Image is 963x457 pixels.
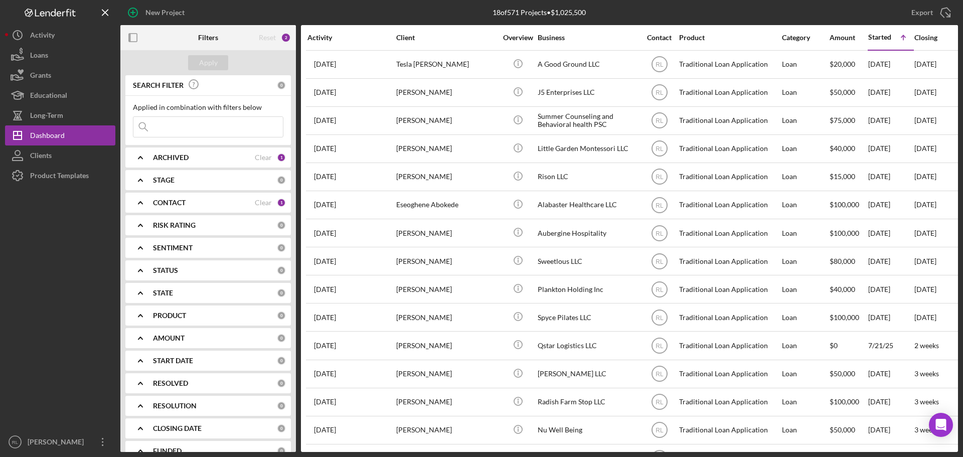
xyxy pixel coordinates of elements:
div: 18 of 571 Projects • $1,025,500 [493,9,586,17]
time: 2025-07-23 00:01 [314,370,336,378]
div: Traditional Loan Application [679,107,779,134]
time: 2025-06-26 07:27 [314,201,336,209]
div: 1 [277,198,286,207]
div: 0 [277,446,286,455]
div: [DATE] [868,248,913,274]
text: RL [656,286,664,293]
div: Traditional Loan Application [679,304,779,331]
div: Loan [782,164,829,190]
b: STATE [153,289,173,297]
time: 2025-07-09 19:24 [314,60,336,68]
div: Nu Well Being [538,417,638,443]
button: Long-Term [5,105,115,125]
div: Qstar Logistics LLC [538,332,638,359]
div: Export [911,3,933,23]
div: Tesla [PERSON_NAME] [396,51,497,78]
time: 2 weeks [914,341,939,350]
div: Loan [782,220,829,246]
time: 2025-08-08 14:33 [314,88,336,96]
div: Traditional Loan Application [679,417,779,443]
div: Traditional Loan Application [679,389,779,415]
div: Activity [30,25,55,48]
b: START DATE [153,357,193,365]
div: Loan [782,107,829,134]
div: Long-Term [30,105,63,128]
div: [PERSON_NAME] [396,389,497,415]
div: Traditional Loan Application [679,361,779,387]
div: Clear [255,199,272,207]
time: 2025-07-11 01:17 [314,314,336,322]
div: $20,000 [830,51,867,78]
div: [DATE] [868,276,913,302]
div: New Project [145,3,185,23]
div: [PERSON_NAME] [396,107,497,134]
text: RL [656,89,664,96]
b: CONTACT [153,199,186,207]
time: [DATE] [914,285,936,293]
time: 2025-08-08 19:15 [314,285,336,293]
button: Apply [188,55,228,70]
div: Activity [307,34,395,42]
time: 2025-07-25 14:16 [314,173,336,181]
div: Traditional Loan Application [679,51,779,78]
div: Clear [255,154,272,162]
time: 3 weeks [914,369,939,378]
div: [PERSON_NAME] [396,304,497,331]
a: Grants [5,65,115,85]
text: RL [12,439,19,445]
div: Summer Counseling and Behavioral health PSC [538,107,638,134]
div: Loan [782,135,829,162]
text: RL [656,174,664,181]
div: [DATE] [868,417,913,443]
time: [DATE] [914,200,936,209]
button: Export [901,3,958,23]
text: RL [656,314,664,321]
text: RL [656,145,664,153]
time: 3 weeks [914,397,939,406]
div: Grants [30,65,51,88]
a: Clients [5,145,115,166]
a: Dashboard [5,125,115,145]
div: [PERSON_NAME] [25,432,90,454]
div: [PERSON_NAME] [396,79,497,106]
div: 0 [277,266,286,275]
div: Loan [782,417,829,443]
div: Loan [782,248,829,274]
div: 0 [277,379,286,388]
b: AMOUNT [153,334,185,342]
div: [PERSON_NAME] [396,164,497,190]
div: $15,000 [830,164,867,190]
div: [PERSON_NAME] [396,248,497,274]
div: Traditional Loan Application [679,276,779,302]
button: Educational [5,85,115,105]
div: Business [538,34,638,42]
time: [DATE] [914,229,936,237]
div: [DATE] [868,361,913,387]
div: $40,000 [830,276,867,302]
div: Product [679,34,779,42]
div: Educational [30,85,67,108]
div: 1 [277,153,286,162]
div: Started [868,33,891,41]
div: [DATE] [868,389,913,415]
div: Traditional Loan Application [679,192,779,218]
div: Alabaster Healthcare LLC [538,192,638,218]
div: Loan [782,361,829,387]
div: Traditional Loan Application [679,164,779,190]
b: SENTIMENT [153,244,193,252]
button: New Project [120,3,195,23]
text: RL [656,258,664,265]
b: RESOLUTION [153,402,197,410]
div: Loan [782,304,829,331]
div: Traditional Loan Application [679,332,779,359]
div: $50,000 [830,361,867,387]
div: [PERSON_NAME] [396,361,497,387]
a: Activity [5,25,115,45]
div: Contact [640,34,678,42]
div: Open Intercom Messenger [929,413,953,437]
time: [DATE] [914,144,936,153]
time: 2025-06-17 15:46 [314,144,336,153]
div: [PERSON_NAME] [396,417,497,443]
div: [PERSON_NAME] [396,332,497,359]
